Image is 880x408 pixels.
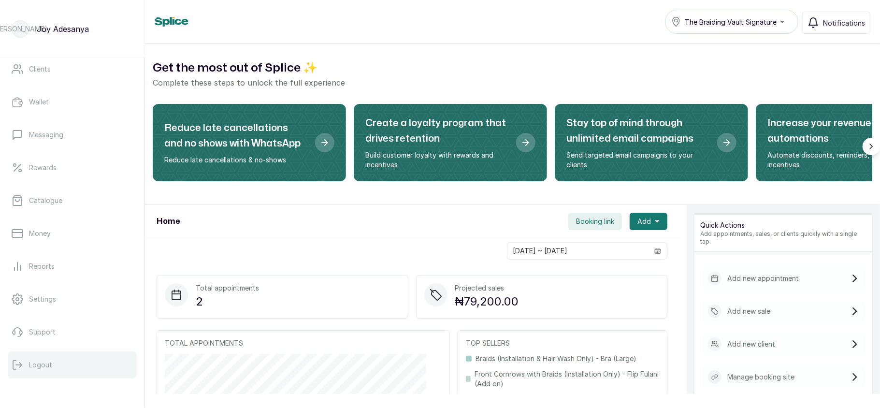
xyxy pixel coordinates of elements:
a: Catalogue [8,187,137,214]
span: Notifications [823,18,865,28]
p: TOTAL APPOINTMENTS [165,338,442,348]
a: Messaging [8,121,137,148]
p: Logout [29,360,52,370]
div: Create a loyalty program that drives retention [354,104,547,181]
h2: Create a loyalty program that drives retention [365,116,508,146]
p: Wallet [29,97,49,107]
p: Total appointments [196,283,259,293]
p: Catalogue [29,196,62,205]
h2: Reduce late cancellations and no shows with WhatsApp [164,120,307,151]
a: Wallet [8,88,137,116]
p: 2 [196,293,259,310]
h2: Stay top of mind through unlimited email campaigns [566,116,709,146]
p: ₦79,200.00 [455,293,519,310]
a: Settings [8,286,137,313]
p: Manage booking site [727,372,794,382]
p: Joy Adesanya [37,23,89,35]
div: Reduce late cancellations and no shows with WhatsApp [153,104,346,181]
button: The Braiding Vault Signature [665,10,798,34]
a: Clients [8,56,137,83]
a: Support [8,319,137,346]
button: Logout [8,351,137,379]
span: Booking link [576,217,614,226]
p: Add new appointment [727,274,799,283]
p: Quick Actions [700,220,866,230]
h2: Get the most out of Splice ✨ [153,59,872,77]
svg: calendar [654,248,661,254]
span: The Braiding Vault Signature [685,17,777,27]
p: Add new client [727,339,775,349]
span: Add [637,217,651,226]
p: Send targeted email campaigns to your clients [566,150,709,170]
p: Braids (Installation & Hair Wash Only) - Bra (Large) [476,354,636,364]
button: Add [630,213,667,230]
button: Booking link [568,213,622,230]
div: Stay top of mind through unlimited email campaigns [555,104,748,181]
p: TOP SELLERS [466,338,659,348]
p: Build customer loyalty with rewards and incentives [365,150,508,170]
p: Settings [29,294,56,304]
button: Notifications [802,12,870,34]
p: Clients [29,64,51,74]
p: Messaging [29,130,63,140]
p: Support [29,327,56,337]
h1: Home [157,216,180,227]
a: Money [8,220,137,247]
p: Projected sales [455,283,519,293]
p: Complete these steps to unlock the full experience [153,77,872,88]
a: Reports [8,253,137,280]
p: Add new sale [727,306,770,316]
p: Reports [29,262,55,271]
input: Select date [507,243,649,259]
p: Money [29,229,51,238]
p: Rewards [29,163,57,173]
a: Rewards [8,154,137,181]
p: Add appointments, sales, or clients quickly with a single tap. [700,230,866,246]
p: Reduce late cancellations & no-shows [164,155,307,165]
p: Front Cornrows with Braids (Installation Only) - Flip Fulani (Add on) [475,369,659,389]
